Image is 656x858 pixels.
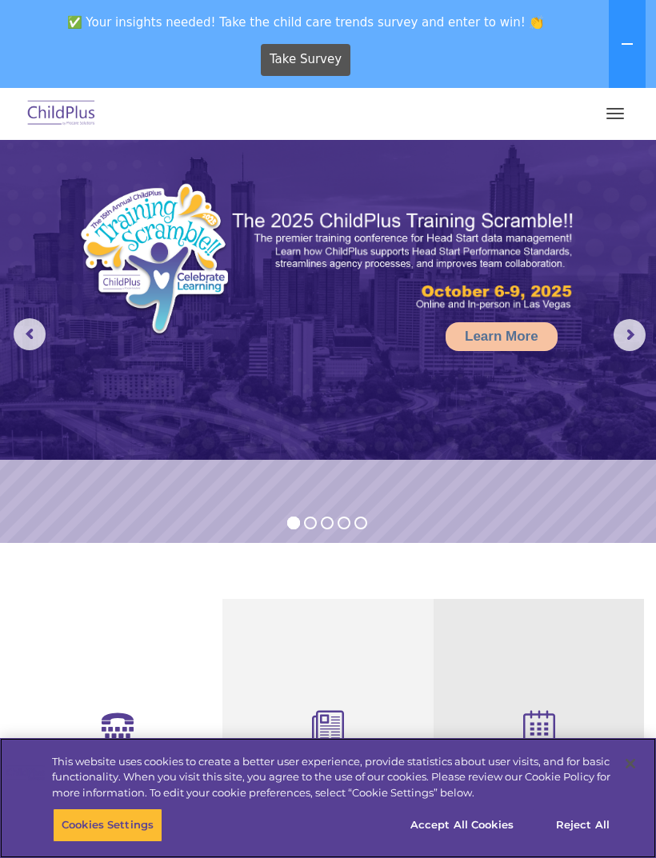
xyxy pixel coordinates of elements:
img: ChildPlus by Procare Solutions [24,95,99,133]
button: Cookies Settings [53,808,162,842]
button: Reject All [533,808,633,842]
a: Take Survey [261,44,351,76]
div: This website uses cookies to create a better user experience, provide statistics about user visit... [52,754,610,801]
span: Take Survey [270,46,342,74]
button: Close [613,746,648,781]
button: Accept All Cookies [402,808,522,842]
a: Learn More [446,322,558,351]
span: ✅ Your insights needed! Take the child care trends survey and enter to win! 👏 [6,6,606,38]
